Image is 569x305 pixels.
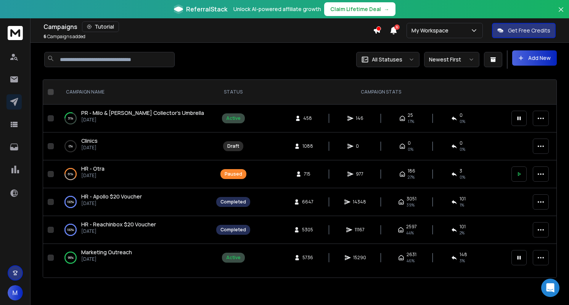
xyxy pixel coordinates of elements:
td: 99%Marketing Outreach[DATE] [57,244,212,272]
span: 186 [408,168,415,174]
a: Clinics [81,137,98,145]
button: M [8,285,23,300]
span: 5305 [302,227,313,233]
span: 15290 [353,255,366,261]
span: 1088 [302,143,313,149]
p: [DATE] [81,173,104,179]
span: 6 [394,24,400,30]
a: PR - Milo & [PERSON_NAME] Collector's Umbrella [81,109,204,117]
th: CAMPAIGN STATS [255,80,507,105]
span: 27 % [408,174,415,180]
button: Get Free Credits [492,23,556,38]
span: 0 [356,143,363,149]
span: 3 % [460,258,465,264]
p: Get Free Credits [508,27,550,34]
div: Active [226,115,241,121]
p: Campaigns added [43,34,85,40]
span: 6647 [302,199,313,205]
p: 100 % [67,226,74,234]
p: All Statuses [372,56,402,63]
span: 2597 [406,224,417,230]
button: Close banner [556,5,566,23]
span: 44 % [406,230,414,236]
span: 3051 [407,196,416,202]
td: 31%PR - Milo & [PERSON_NAME] Collector's Umbrella[DATE] [57,105,212,132]
div: Draft [227,143,239,149]
div: Active [226,255,241,261]
span: 5736 [302,255,313,261]
span: 0% [408,146,413,152]
p: 100 % [67,198,74,206]
span: 2631 [407,252,416,258]
span: 39 % [407,202,415,208]
div: Completed [220,199,246,205]
td: 61%HR - Otra[DATE] [57,160,212,188]
span: 101 [460,196,466,202]
span: 46 % [407,258,415,264]
p: [DATE] [81,228,156,234]
div: Open Intercom Messenger [541,279,559,297]
button: Claim Lifetime Deal→ [324,2,395,16]
th: CAMPAIGN NAME [57,80,212,105]
span: 0 [408,140,411,146]
p: [DATE] [81,256,132,262]
span: 2 % [460,230,465,236]
td: 100%HR - Apollo $20 Voucher[DATE] [57,188,212,216]
a: Marketing Outreach [81,249,132,256]
span: 146 [356,115,363,121]
span: 148 [460,252,467,258]
span: 17 % [408,118,414,124]
span: 25 [408,112,413,118]
span: ReferralStack [186,5,227,14]
td: 100%HR - Reachinbox $20 Voucher[DATE] [57,216,212,244]
span: → [384,5,389,13]
span: 715 [304,171,312,177]
span: 3 [460,168,462,174]
span: Marketing Outreach [81,249,132,256]
p: [DATE] [81,200,142,207]
div: Campaigns [43,21,373,32]
p: 61 % [68,170,73,178]
a: HR - Reachinbox $20 Voucher [81,221,156,228]
span: 977 [356,171,363,177]
span: 11167 [355,227,365,233]
th: STATUS [212,80,255,105]
p: Unlock AI-powered affiliate growth [233,5,321,13]
span: 6 [43,33,47,40]
p: My Workspace [411,27,452,34]
button: Newest First [424,52,479,67]
span: PR - Milo & [PERSON_NAME] Collector's Umbrella [81,109,204,116]
span: 14348 [353,199,366,205]
div: Completed [220,227,246,233]
button: Tutorial [82,21,119,32]
span: 458 [303,115,312,121]
button: Add New [512,50,557,66]
p: 31 % [68,115,73,122]
a: HR - Apollo $20 Voucher [81,193,142,200]
span: 0 % [460,174,465,180]
p: [DATE] [81,145,98,151]
span: 0 [460,112,463,118]
div: Paused [225,171,242,177]
span: 0 [460,140,463,146]
span: 101 [460,224,466,230]
p: 99 % [68,254,74,261]
span: 1 % [460,202,464,208]
a: HR - Otra [81,165,104,173]
p: 0 % [69,142,73,150]
p: [DATE] [81,117,204,123]
span: 0% [460,146,465,152]
span: 0 % [460,118,465,124]
td: 0%Clinics[DATE] [57,132,212,160]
